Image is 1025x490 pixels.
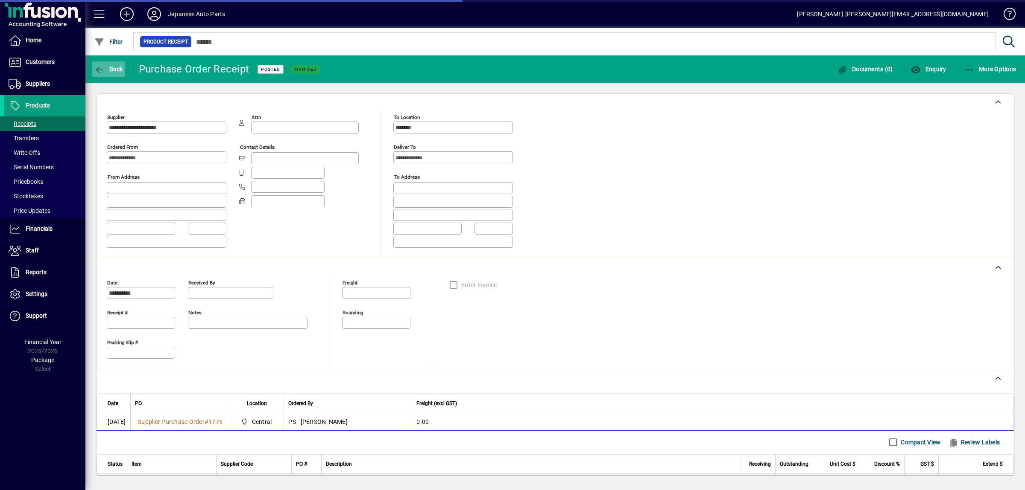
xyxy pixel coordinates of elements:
[9,207,50,214] span: Price Updates
[9,149,40,156] span: Write Offs
[911,66,946,72] span: Enquiry
[9,164,54,171] span: Serial Numbers
[138,418,205,425] span: Supplier Purchase Order
[4,52,85,73] a: Customers
[108,399,118,408] span: Date
[92,34,125,49] button: Filter
[4,160,85,174] a: Serial Numbers
[108,399,126,408] div: Date
[326,459,352,469] span: Description
[293,67,317,72] span: Invoiced
[92,61,125,77] button: Back
[26,312,47,319] span: Support
[132,459,142,469] span: Item
[830,459,855,469] span: Unit Cost $
[252,114,261,120] mat-label: Attn
[4,240,85,261] a: Staff
[964,66,1016,72] span: More Options
[416,399,1003,408] div: Freight (excl GST)
[797,7,989,21] div: [PERSON_NAME] [PERSON_NAME][EMAIL_ADDRESS][DOMAIN_NAME]
[780,459,808,469] span: Outstanding
[168,7,225,21] div: Japanese Auto Parts
[4,284,85,305] a: Settings
[4,131,85,145] a: Transfers
[962,61,1019,77] button: More Options
[343,309,363,315] mat-label: Rounding
[9,193,43,200] span: Stocktakes
[208,418,223,425] span: 1775
[4,145,85,160] a: Write Offs
[107,144,138,150] mat-label: Ordered from
[4,262,85,283] a: Reports
[261,67,280,72] span: Posted
[948,435,1000,449] span: Review Labels
[874,459,900,469] span: Discount %
[899,438,940,447] label: Compact View
[94,38,123,45] span: Filter
[141,6,168,22] button: Profile
[4,116,85,131] a: Receipts
[343,279,357,285] mat-label: Freight
[4,73,85,95] a: Suppliers
[107,279,117,285] mat-label: Date
[26,37,41,43] span: Home
[288,399,313,408] span: Ordered By
[108,459,123,469] span: Status
[945,435,1003,450] button: Review Labels
[97,413,130,430] td: [DATE]
[252,418,272,426] span: Central
[4,218,85,240] a: Financials
[394,144,416,150] mat-label: Deliver To
[4,203,85,218] a: Price Updates
[24,339,61,345] span: Financial Year
[247,399,267,408] span: Location
[284,413,412,430] td: PS - [PERSON_NAME]
[221,459,253,469] span: Supplier Code
[288,399,407,408] div: Ordered By
[26,80,50,87] span: Suppliers
[205,418,208,425] span: #
[983,459,1003,469] span: Extend $
[85,61,132,77] app-page-header-button: Back
[749,459,771,469] span: Receiving
[4,305,85,327] a: Support
[835,61,895,77] button: Documents (0)
[135,399,225,408] div: PO
[26,225,53,232] span: Financials
[26,102,50,109] span: Products
[908,61,948,77] button: Enquiry
[412,413,1013,430] td: 0.00
[838,66,893,72] span: Documents (0)
[26,247,39,254] span: Staff
[9,120,36,127] span: Receipts
[135,417,225,426] a: Supplier Purchase Order#1775
[107,309,128,315] mat-label: Receipt #
[26,290,47,297] span: Settings
[9,178,43,185] span: Pricebooks
[94,66,123,72] span: Back
[107,339,138,345] mat-label: Packing Slip #
[4,189,85,203] a: Stocktakes
[9,135,39,142] span: Transfers
[920,459,934,469] span: GST $
[394,114,420,120] mat-label: To location
[143,38,188,46] span: Product Receipt
[26,269,47,275] span: Reports
[188,309,202,315] mat-label: Notes
[135,399,142,408] span: PO
[296,459,307,469] span: PO #
[139,62,249,76] div: Purchase Order Receipt
[997,2,1014,29] a: Knowledge Base
[239,417,275,427] span: Central
[416,399,457,408] span: Freight (excl GST)
[113,6,141,22] button: Add
[4,30,85,51] a: Home
[107,114,125,120] mat-label: Supplier
[188,279,215,285] mat-label: Received by
[31,357,54,363] span: Package
[4,174,85,189] a: Pricebooks
[26,58,55,65] span: Customers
